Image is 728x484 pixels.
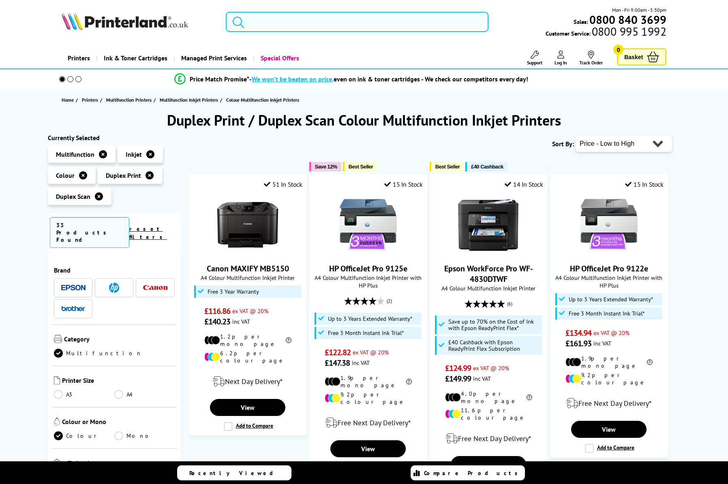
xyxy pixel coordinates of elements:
span: Save up to 70% on the Cost of Ink with Epson ReadyPrint Flex* [448,318,540,331]
span: Customer Service: [546,28,666,37]
a: Track Order [579,51,603,66]
span: ex VAT @ 20% [593,329,630,337]
div: modal_delivery [434,427,543,450]
span: £149.99 [445,373,471,384]
span: £40 Cashback with Epson ReadyPrint Flex Subscription [448,339,540,352]
a: View [330,440,406,457]
img: Printerland Logo [62,12,188,30]
a: Special Offers [253,48,305,68]
li: 11.6p per colour page [445,407,532,421]
a: Support [527,51,542,66]
a: View [571,421,647,438]
span: Best Seller [435,164,460,170]
a: Printers [62,48,96,68]
span: ex VAT @ 20% [353,348,389,356]
span: Free 3 Month Instant Ink Trial* [328,330,404,336]
span: A4 Colour Multifunction Inkjet Printer with HP Plus [314,274,423,289]
span: Up to 3 Years Extended Warranty* [328,316,412,322]
span: Multifunction Inkjet Printers [160,96,218,104]
span: (6) [507,296,512,311]
span: Up to 3 Years Extended Warranty* [569,296,653,303]
span: Mon - Fri 9:00am - 5:30pm [612,6,666,14]
img: Brother [61,306,86,311]
img: Epson [61,285,86,291]
button: £40 Cashback [465,162,507,171]
img: HP OfficeJet Pro 9122e [578,194,639,255]
span: A4 Colour Multifunction Inkjet Printer [193,274,302,281]
a: Brother [61,304,86,314]
span: A4 Colour Multifunction Inkjet Printer with HP Plus [555,274,664,289]
button: Save 12% [309,162,341,171]
a: Multifunction [54,349,142,358]
h1: Duplex Print / Duplex Scan Colour Multifunction Inkjet Printers [48,111,680,130]
img: Category [54,335,62,343]
button: Best Seller [343,162,377,171]
a: reset filters [129,225,167,241]
span: We won’t be beaten on price, [252,75,334,83]
a: HP OfficeJet Pro 9122e [578,249,639,257]
img: HP OfficeJet Pro 9125e [338,194,398,255]
img: Printer Size [54,376,60,384]
a: Compare Products [411,465,525,480]
span: 0800 995 1992 [591,28,666,35]
a: Ink & Toner Cartridges [96,48,173,68]
span: Best Seller [349,164,373,170]
span: 0 [613,45,623,55]
span: £124.99 [445,363,471,373]
li: modal_Promise [44,72,659,86]
span: Duplex Scan [56,192,90,200]
a: Log In [555,51,567,66]
span: Free 3 Month Instant Ink Trial* [569,310,644,317]
li: 9.2p per colour page [325,391,412,405]
a: Mono [114,431,175,440]
a: HP OfficeJet Pro 9122e [570,263,648,274]
div: - even on ink & toner cartridges - We check our competitors every day! [249,75,528,83]
button: Best Seller [430,162,464,171]
span: Category [64,335,175,345]
span: Inkjet [126,150,142,158]
a: Home [62,96,76,104]
span: £161.93 [565,338,592,349]
label: Add to Compare [224,422,273,431]
a: HP OfficeJet Pro 9125e [329,263,407,274]
div: 51 In Stock [264,180,302,188]
div: 14 In Stock [505,180,543,188]
span: ex VAT @ 20% [232,307,268,315]
a: Recently Viewed [177,465,291,480]
span: Colour or Mono [62,418,175,427]
span: Log In [555,60,567,66]
div: modal_delivery [193,370,302,393]
img: Colour or Mono [54,418,60,426]
span: £122.82 [325,347,351,358]
li: 9.2p per colour page [565,371,653,386]
li: 1.2p per mono page [204,333,291,348]
a: Epson [61,283,86,293]
span: inc VAT [232,318,250,325]
span: Sort By: [552,140,574,148]
a: Canon MAXIFY MB5150 [207,263,289,274]
a: 0800 840 3699 [588,16,666,23]
a: View [451,456,526,473]
span: Support [527,60,542,66]
li: 6.2p per colour page [204,350,291,364]
span: Multifunction [56,150,94,158]
img: Technology [54,459,66,468]
a: View [210,399,285,416]
a: Printers [82,96,100,104]
a: HP OfficeJet Pro 9125e [338,249,398,257]
span: Save 12% [315,164,337,170]
a: A4 [114,390,175,399]
span: Duplex Print [106,171,141,179]
b: 0800 840 3699 [589,12,666,27]
li: 1.9p per mono page [325,374,412,389]
span: £147.38 [325,358,350,368]
span: Price Match Promise* [190,75,249,83]
img: Epson WorkForce Pro WF-4830DTWF [458,194,519,255]
span: Multifunction Printers [106,96,152,104]
span: £134.94 [565,328,592,338]
img: Canon MAXIFY MB5150 [217,194,278,255]
span: Colour Multifunction Inkjet Printers [226,97,299,103]
span: £116.86 [204,306,231,316]
div: 15 In Stock [625,180,663,188]
span: Free 3 Year Warranty [208,288,259,295]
